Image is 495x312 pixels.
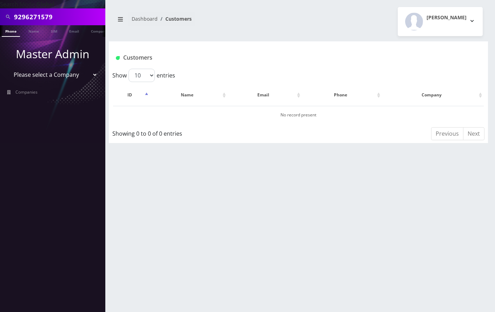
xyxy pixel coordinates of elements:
[431,127,463,140] a: Previous
[14,10,104,23] input: Search All Companies
[47,25,61,36] a: SIM
[113,106,484,124] td: No record present
[2,25,20,37] a: Phone
[427,15,467,21] h2: [PERSON_NAME]
[114,12,293,32] nav: breadcrumb
[112,127,262,138] div: Showing 0 to 0 of 0 entries
[112,69,175,82] label: Show entries
[36,0,54,8] strong: Global
[303,85,382,105] th: Phone: activate to sort column ascending
[132,15,158,22] a: Dashboard
[87,25,111,36] a: Company
[158,15,192,22] li: Customers
[151,85,227,105] th: Name: activate to sort column ascending
[128,69,155,82] select: Showentries
[66,25,82,36] a: Email
[398,7,483,36] button: [PERSON_NAME]
[383,85,484,105] th: Company: activate to sort column ascending
[25,25,42,36] a: Name
[113,85,150,105] th: ID: activate to sort column descending
[228,85,302,105] th: Email: activate to sort column ascending
[116,54,418,61] h1: Customers
[15,89,38,95] span: Companies
[463,127,484,140] a: Next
